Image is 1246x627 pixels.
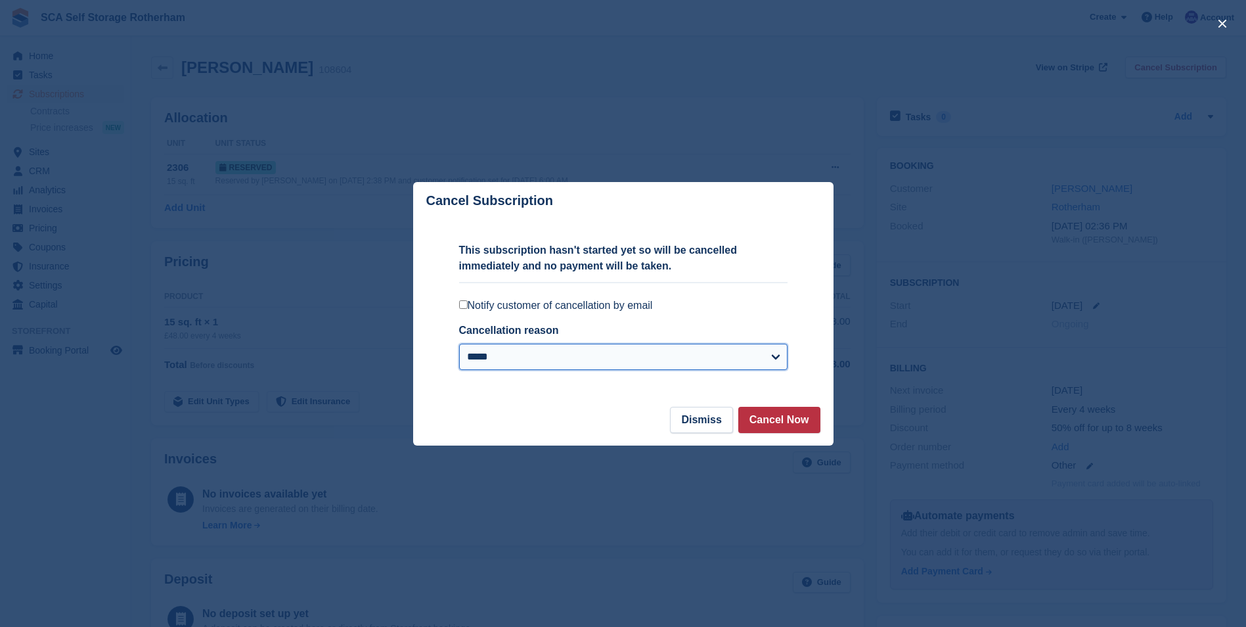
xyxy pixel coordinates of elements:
[459,300,468,309] input: Notify customer of cancellation by email
[459,299,788,312] label: Notify customer of cancellation by email
[459,243,788,274] p: This subscription hasn't started yet so will be cancelled immediately and no payment will be taken.
[738,407,820,433] button: Cancel Now
[459,325,559,336] label: Cancellation reason
[1212,13,1233,34] button: close
[426,193,553,208] p: Cancel Subscription
[670,407,732,433] button: Dismiss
